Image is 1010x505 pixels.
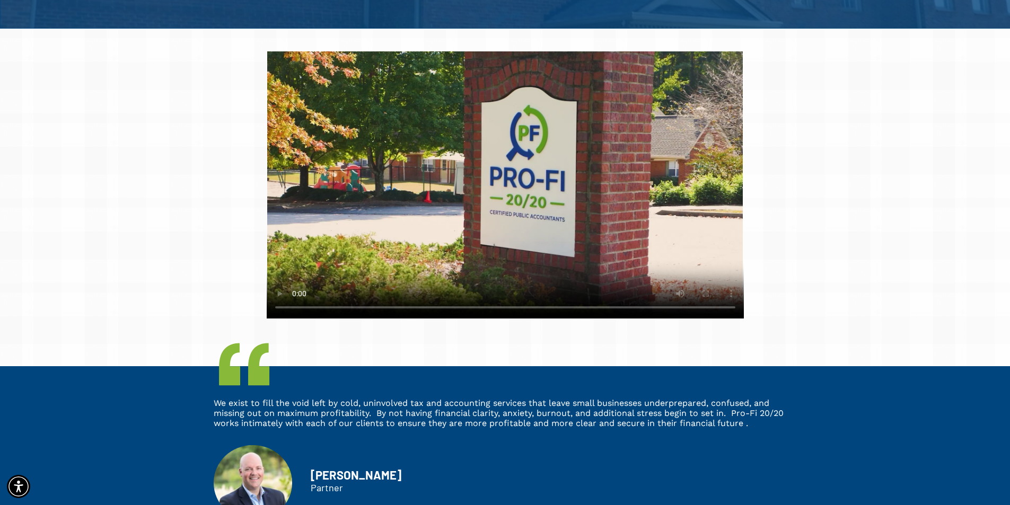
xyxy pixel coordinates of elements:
span: We exist to fill the void left by cold, uninvolved tax and accounting services that leave small b... [214,398,784,428]
div: Accessibility Menu [7,475,30,498]
font: [PERSON_NAME] [311,468,401,482]
div: Get Dental Business Accounting Support and Tax Services in GA [214,339,277,390]
font: Partner [311,482,343,493]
